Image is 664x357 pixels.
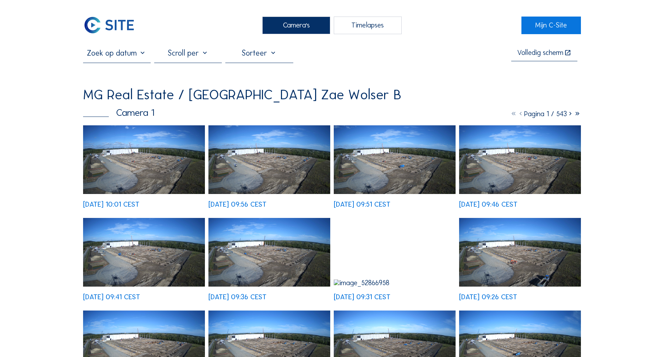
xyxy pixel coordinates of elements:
a: Mijn C-Site [521,17,581,34]
img: image_52867502 [334,125,456,194]
span: Pagina 1 / 543 [524,109,567,118]
div: Camera's [262,17,330,34]
div: [DATE] 09:31 CEST [334,294,390,301]
img: image_52867782 [83,125,205,194]
div: [DATE] 09:51 CEST [334,201,390,208]
div: [DATE] 09:26 CEST [459,294,517,301]
div: [DATE] 09:41 CEST [83,294,140,301]
img: C-SITE Logo [83,17,135,34]
div: MG Real Estate / [GEOGRAPHIC_DATA] Zae Wolser B [83,88,401,102]
div: [DATE] 09:36 CEST [208,294,267,301]
img: image_52867232 [83,218,205,287]
div: [DATE] 10:01 CEST [83,201,139,208]
div: Volledig scherm [517,49,563,57]
div: [DATE] 09:56 CEST [208,201,267,208]
img: image_52866825 [459,218,581,287]
img: image_52867368 [459,125,581,194]
img: image_52867632 [208,125,330,194]
div: Camera 1 [83,108,154,118]
img: image_52867098 [208,218,330,287]
img: image_52866958 [334,280,456,287]
a: C-SITE Logo [83,17,143,34]
input: Zoek op datum 󰅀 [83,48,151,58]
div: Timelapses [334,17,401,34]
div: [DATE] 09:46 CEST [459,201,518,208]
